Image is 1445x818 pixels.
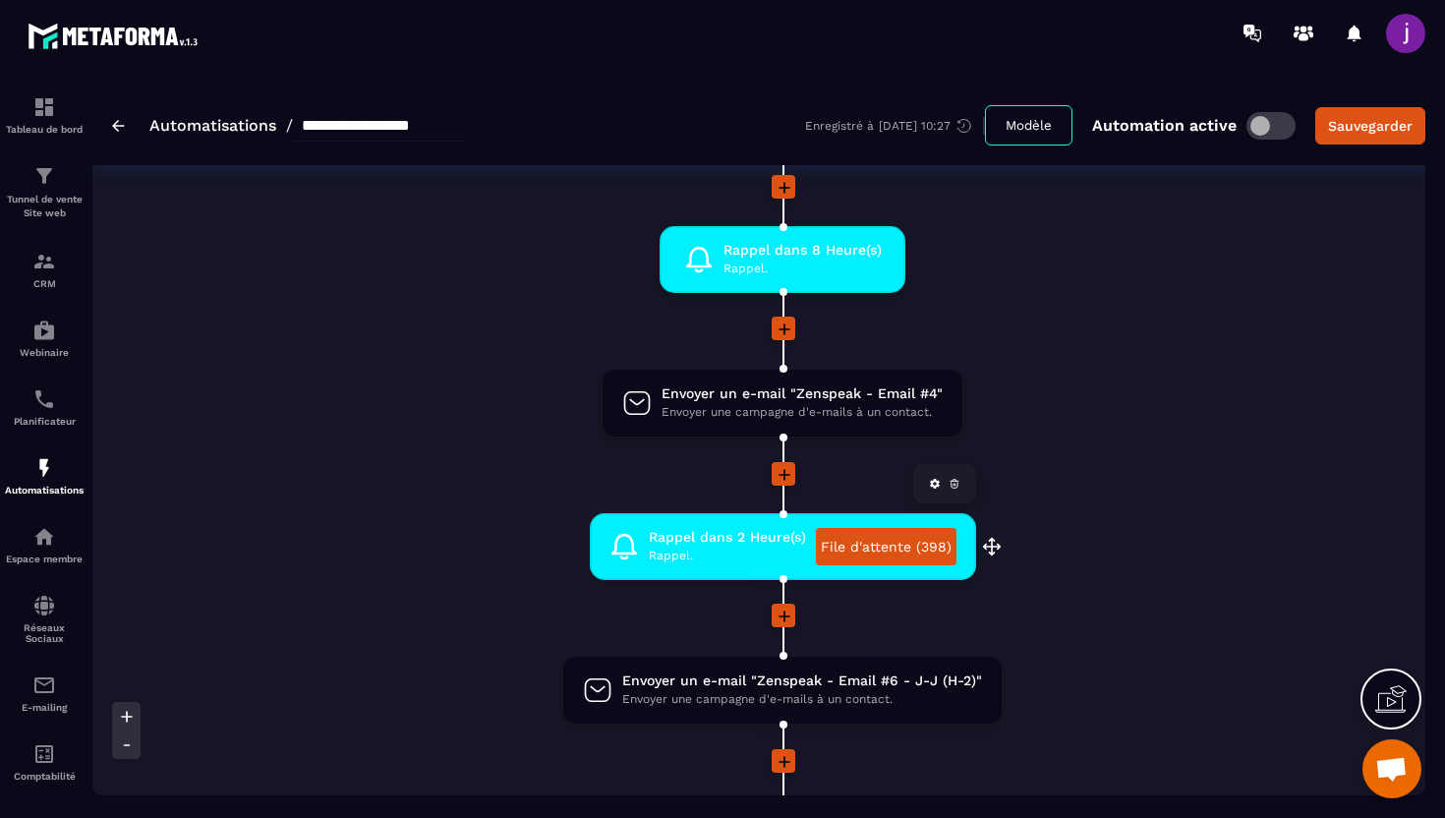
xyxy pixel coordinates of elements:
[5,81,84,149] a: formationformationTableau de bord
[879,119,951,133] p: [DATE] 10:27
[28,18,204,54] img: logo
[5,659,84,728] a: emailemailE-mailing
[1092,116,1237,135] p: Automation active
[622,690,982,709] span: Envoyer une campagne d'e-mails à un contact.
[662,403,943,422] span: Envoyer une campagne d'e-mails à un contact.
[649,547,806,565] span: Rappel.
[32,525,56,549] img: automations
[5,278,84,289] p: CRM
[662,384,943,403] span: Envoyer un e-mail "Zenspeak - Email #4"
[5,304,84,373] a: automationsautomationsWebinaire
[32,742,56,766] img: accountant
[5,373,84,441] a: schedulerschedulerPlanificateur
[32,95,56,119] img: formation
[5,510,84,579] a: automationsautomationsEspace membre
[5,485,84,496] p: Automatisations
[149,116,276,135] a: Automatisations
[723,241,882,260] span: Rappel dans 8 Heure(s)
[805,117,985,135] div: Enregistré à
[5,702,84,713] p: E-mailing
[5,193,84,220] p: Tunnel de vente Site web
[622,672,982,690] span: Envoyer un e-mail "Zenspeak - Email #6 - J-J (H-2)"
[5,728,84,796] a: accountantaccountantComptabilité
[32,456,56,480] img: automations
[32,387,56,411] img: scheduler
[32,250,56,273] img: formation
[32,164,56,188] img: formation
[32,594,56,617] img: social-network
[5,347,84,358] p: Webinaire
[286,116,293,135] span: /
[1362,739,1421,798] div: Ouvrir le chat
[112,120,125,132] img: arrow
[1328,116,1413,136] div: Sauvegarder
[5,235,84,304] a: formationformationCRM
[5,124,84,135] p: Tableau de bord
[5,622,84,644] p: Réseaux Sociaux
[32,673,56,697] img: email
[816,528,956,565] a: File d'attente (398)
[32,319,56,342] img: automations
[1315,107,1425,145] button: Sauvegarder
[649,528,806,547] span: Rappel dans 2 Heure(s)
[723,260,882,278] span: Rappel.
[5,441,84,510] a: automationsautomationsAutomatisations
[5,579,84,659] a: social-networksocial-networkRéseaux Sociaux
[5,771,84,782] p: Comptabilité
[5,416,84,427] p: Planificateur
[5,149,84,235] a: formationformationTunnel de vente Site web
[5,554,84,564] p: Espace membre
[985,105,1072,146] button: Modèle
